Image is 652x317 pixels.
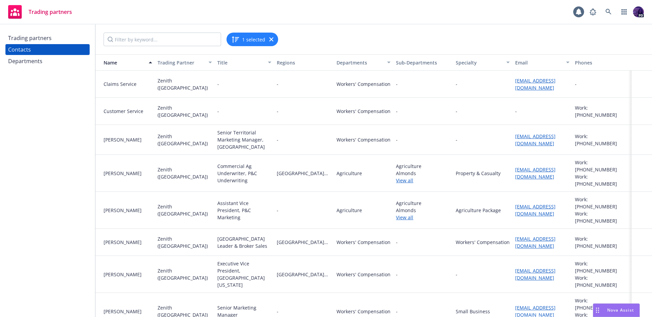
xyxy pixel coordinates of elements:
div: Trading Partner [158,59,204,66]
div: Senior Territorial Marketing Manager, [GEOGRAPHIC_DATA] [217,129,271,150]
div: Workers' Compensation [337,271,391,278]
div: Agriculture [337,170,362,177]
span: [GEOGRAPHIC_DATA][US_STATE] [277,170,331,177]
div: Customer Service [104,108,152,115]
div: - [456,108,457,115]
div: Sub-Departments [396,59,450,66]
a: Switch app [617,5,631,19]
div: [PERSON_NAME] [104,136,152,143]
div: - [575,80,577,88]
div: Work: [PHONE_NUMBER] [575,235,629,249]
div: - [515,108,517,115]
a: View all [396,214,450,221]
a: [EMAIL_ADDRESS][DOMAIN_NAME] [515,77,556,91]
button: Nova Assist [593,303,640,317]
button: Phones [572,54,632,71]
div: Departments [337,59,383,66]
div: Zenith ([GEOGRAPHIC_DATA]) [158,166,212,180]
div: Zenith ([GEOGRAPHIC_DATA]) [158,133,212,147]
span: Almonds [396,207,450,214]
span: - [396,271,398,278]
a: Contacts [5,44,90,55]
div: Assistant Vice President, P&C Marketing [217,200,271,221]
span: - [277,80,331,88]
div: [PERSON_NAME] [104,308,152,315]
button: Email [512,54,572,71]
div: Name [98,59,145,66]
div: - [217,80,219,88]
a: Trading partners [5,33,90,43]
div: Workers' Compensation [337,239,391,246]
a: [EMAIL_ADDRESS][DOMAIN_NAME] [515,133,556,147]
div: [PERSON_NAME] [104,239,152,246]
div: - [217,108,219,115]
div: Work: [PHONE_NUMBER] [575,260,629,274]
span: - [396,136,398,143]
a: Search [602,5,615,19]
div: Contacts [8,44,31,55]
div: Workers' Compensation [337,136,391,143]
a: Trading partners [5,2,75,21]
div: Work: [PHONE_NUMBER] [575,196,629,210]
div: [PERSON_NAME] [104,271,152,278]
div: Zenith ([GEOGRAPHIC_DATA]) [158,77,212,91]
div: Work: [PHONE_NUMBER] [575,133,629,147]
div: [PERSON_NAME] [104,207,152,214]
input: Filter by keyword... [104,33,221,46]
div: Agriculture Package [456,207,501,214]
span: Nova Assist [607,307,634,313]
div: Phones [575,59,629,66]
div: Claims Service [104,80,152,88]
a: [EMAIL_ADDRESS][DOMAIN_NAME] [515,203,556,217]
button: Specialty [453,54,512,71]
div: - [456,80,457,88]
span: Agriculture [396,200,450,207]
span: Trading partners [29,9,72,15]
a: [EMAIL_ADDRESS][DOMAIN_NAME] [515,267,556,281]
div: Workers' Compensation [456,239,510,246]
span: - [277,308,331,315]
div: Trading partners [8,33,52,43]
span: Agriculture [396,163,450,170]
a: Departments [5,56,90,67]
a: [EMAIL_ADDRESS][DOMAIN_NAME] [515,236,556,249]
button: Departments [334,54,393,71]
span: - [396,80,398,88]
a: Report a Bug [586,5,600,19]
div: Agriculture [337,207,362,214]
img: photo [633,6,644,17]
span: - [277,108,331,115]
button: Sub-Departments [393,54,453,71]
div: Drag to move [593,304,602,317]
span: Almonds [396,170,450,177]
div: Departments [8,56,42,67]
button: Name [95,54,155,71]
button: Regions [274,54,333,71]
div: Zenith ([GEOGRAPHIC_DATA]) [158,203,212,217]
div: [PERSON_NAME] [104,170,152,177]
div: Work: [PHONE_NUMBER] [575,274,629,288]
button: 1 selected [231,35,265,43]
span: [GEOGRAPHIC_DATA][US_STATE] [277,271,331,278]
div: Zenith ([GEOGRAPHIC_DATA]) [158,267,212,281]
div: Regions [277,59,331,66]
div: Specialty [456,59,502,66]
div: Property & Casualty [456,170,501,177]
div: [GEOGRAPHIC_DATA] Leader & Broker Sales [217,235,271,249]
div: Work: [PHONE_NUMBER] [575,159,629,173]
div: Workers' Compensation [337,108,391,115]
div: Workers' Compensation [337,80,391,88]
span: - [396,239,398,246]
span: - [277,136,331,143]
div: Workers' Compensation [337,308,391,315]
div: Work: [PHONE_NUMBER] [575,297,629,311]
a: View all [396,177,450,184]
span: - [396,308,398,315]
div: Zenith ([GEOGRAPHIC_DATA]) [158,235,212,249]
div: - [456,136,457,143]
div: Work: [PHONE_NUMBER] [575,104,629,118]
div: - [456,271,457,278]
span: [GEOGRAPHIC_DATA][US_STATE] [277,239,331,246]
div: Small Business [456,308,490,315]
button: Title [215,54,274,71]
